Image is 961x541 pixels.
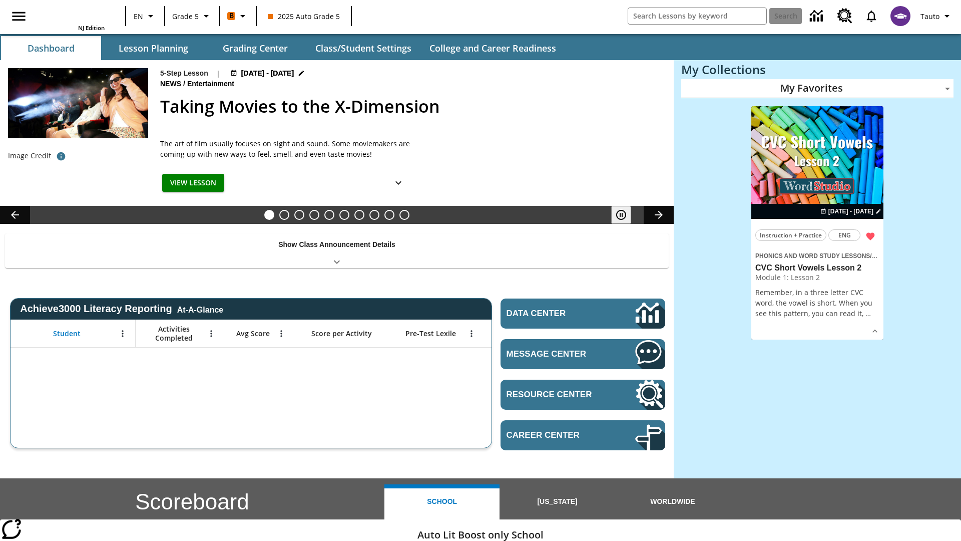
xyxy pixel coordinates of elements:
span: Activities Completed [141,325,207,343]
button: School [384,484,500,519]
img: Panel in front of the seats sprays water mist to the happy audience at a 4DX-equipped theater. [8,68,148,138]
button: [US_STATE] [500,484,615,519]
button: Lesson carousel, Next [644,206,674,224]
button: Profile/Settings [916,7,957,25]
img: avatar image [890,6,910,26]
button: Instruction + Practice [755,229,826,241]
button: Grade: Grade 5, Select a grade [168,7,216,25]
button: Slide 7 Pre-release lesson [354,210,364,220]
h3: My Collections [681,63,953,77]
span: Achieve3000 Literacy Reporting [20,303,223,315]
span: | [216,68,220,79]
p: Remember, in a three letter CVC word, the vowel is short. When you see this pattern, you can read... [755,287,879,319]
span: Data Center [507,309,601,319]
span: Pre-Test Lexile [405,329,456,338]
span: News [160,79,183,90]
span: Grade 5 [172,11,199,22]
a: Data Center [804,3,831,30]
button: Language: EN, Select a language [129,7,161,25]
button: Show Details [388,174,408,192]
div: lesson details [751,106,883,340]
button: Slide 10 Sleepless in the Animal Kingdom [399,210,409,220]
button: Boost Class color is orange. Change class color [223,7,253,25]
button: View Lesson [162,174,224,192]
span: B [229,10,234,22]
span: NJ Edition [78,24,105,32]
button: Show Details [867,324,882,339]
button: Class/Student Settings [307,36,419,60]
p: 5-Step Lesson [160,68,208,79]
p: The art of film usually focuses on sight and sound. Some moviemakers are coming up with new ways ... [160,138,410,159]
button: Slide 9 Making a Difference for the Planet [384,210,394,220]
span: 2025 Auto Grade 5 [268,11,340,22]
button: Slide 6 One Idea, Lots of Hard Work [339,210,349,220]
button: College and Career Readiness [421,36,564,60]
div: My Favorites [681,79,953,98]
span: Score per Activity [311,329,372,338]
button: Pause [611,206,631,224]
span: EN [134,11,143,22]
button: Open Menu [115,326,130,341]
span: Phonics and Word Study Lessons [755,252,870,259]
button: Aug 25 - Aug 25 Choose Dates [818,207,883,216]
div: Show Class Announcement Details [5,233,669,268]
button: Open Menu [274,326,289,341]
a: Message Center [501,339,665,369]
span: Student [53,329,81,338]
a: Home [40,4,105,24]
span: Avg Score [236,329,270,338]
button: Slide 5 What's the Big Idea? [324,210,334,220]
h2: Taking Movies to the X-Dimension [160,94,662,119]
div: Pause [611,206,641,224]
button: Remove from Favorites [861,227,879,245]
span: Instruction + Practice [760,230,822,240]
button: Slide 1 Taking Movies to the X-Dimension [264,210,274,220]
span: Resource Center [507,390,605,400]
button: Slide 2 Born to Dirt Bike [279,210,289,220]
span: Career Center [507,430,605,440]
a: Data Center [501,299,665,329]
button: Open Menu [204,326,219,341]
button: Open Menu [464,326,479,341]
span: CVC Short Vowels [872,252,924,259]
a: Resource Center, Will open in new tab [501,380,665,410]
button: Grading Center [205,36,305,60]
button: Select a new avatar [884,3,916,29]
input: search field [628,8,766,24]
button: ENG [828,229,860,241]
a: Notifications [858,3,884,29]
span: Tauto [920,11,939,22]
button: Slide 3 Cars of the Future? [294,210,304,220]
button: Slide 4 Do You Want Fries With That? [309,210,319,220]
p: Show Class Announcement Details [278,239,395,250]
button: Lesson Planning [103,36,203,60]
p: Image Credit [8,151,51,161]
a: Resource Center, Will open in new tab [831,3,858,30]
span: / [870,250,877,260]
button: Slide 8 Career Lesson [369,210,379,220]
span: Topic: Phonics and Word Study Lessons/CVC Short Vowels [755,250,879,261]
div: Home [40,3,105,32]
a: Career Center [501,420,665,450]
span: [DATE] - [DATE] [828,207,873,216]
span: ENG [838,230,851,240]
button: Worldwide [615,484,730,519]
span: [DATE] - [DATE] [241,68,294,79]
h3: CVC Short Vowels Lesson 2 [755,263,879,274]
button: Photo credit: Photo by The Asahi Shimbun via Getty Images [51,147,71,165]
span: Message Center [507,349,605,359]
span: … [865,309,871,318]
span: Entertainment [187,79,236,90]
span: / [183,80,185,88]
div: At-A-Glance [177,304,223,315]
button: Open side menu [4,2,34,31]
button: Aug 24 - Aug 24 Choose Dates [228,68,307,79]
button: Dashboard [1,36,101,60]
